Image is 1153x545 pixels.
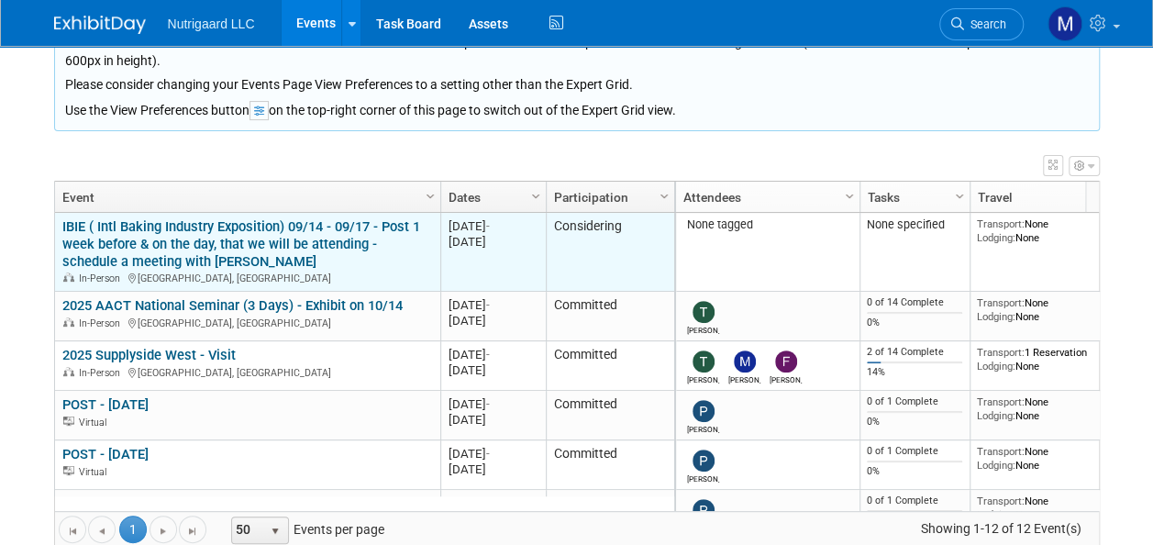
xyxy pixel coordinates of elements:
[977,296,1025,309] span: Transport:
[449,313,538,328] div: [DATE]
[977,217,1025,230] span: Transport:
[867,296,962,309] div: 0 of 14 Complete
[62,495,149,512] a: POST - [DATE]
[1048,6,1082,41] img: Mathias Ruperti
[546,490,674,539] td: Committed
[977,459,1015,472] span: Lodging:
[449,412,538,428] div: [DATE]
[977,495,1109,521] div: None None
[775,350,797,373] img: Frank Raecker
[977,395,1109,422] div: None None
[964,17,1006,31] span: Search
[486,397,490,411] span: -
[449,446,538,462] div: [DATE]
[486,298,490,312] span: -
[842,189,857,204] span: Column Settings
[65,28,1089,94] div: Your screen resolution is smaller than the recommended size for the Expert Grid view. The Expert ...
[528,189,543,204] span: Column Settings
[693,450,715,472] img: Philipp Kukemueller
[734,350,756,373] img: Mathias Ruperti
[526,182,546,209] a: Column Settings
[449,297,538,313] div: [DATE]
[977,346,1109,373] div: 1 Reservation None
[977,445,1025,458] span: Transport:
[420,182,440,209] a: Column Settings
[179,516,206,543] a: Go to the last page
[88,516,116,543] a: Go to the previous page
[867,366,962,379] div: 14%
[977,296,1109,323] div: None None
[683,182,848,213] a: Attendees
[54,16,146,34] img: ExhibitDay
[449,182,534,213] a: Dates
[687,472,719,484] div: Philipp Kukemueller
[62,297,403,314] a: 2025 AACT National Seminar (3 Days) - Exhibit on 10/14
[687,373,719,384] div: Tony DePrado
[168,17,255,31] span: Nutrigaard LLC
[449,362,538,378] div: [DATE]
[687,422,719,434] div: Philipp Kukemueller
[62,218,420,270] a: IBIE ( Intl Baking Industry Exposition) 09/14 - 09/17 - Post 1 week before & on the day, that we ...
[79,466,112,478] span: Virtual
[682,217,852,232] div: None tagged
[977,508,1015,521] span: Lodging:
[839,182,859,209] a: Column Settings
[867,416,962,428] div: 0%
[657,189,671,204] span: Column Settings
[949,182,970,209] a: Column Settings
[728,373,760,384] div: Mathias Ruperti
[867,495,962,507] div: 0 of 1 Complete
[449,218,538,234] div: [DATE]
[977,346,1025,359] span: Transport:
[62,396,149,413] a: POST - [DATE]
[486,219,490,233] span: -
[449,462,538,477] div: [DATE]
[449,234,538,250] div: [DATE]
[546,440,674,490] td: Committed
[63,272,74,282] img: In-Person Event
[687,323,719,335] div: Tony DePrado
[156,524,171,539] span: Go to the next page
[59,516,86,543] a: Go to the first page
[868,182,958,213] a: Tasks
[94,524,109,539] span: Go to the previous page
[62,364,432,380] div: [GEOGRAPHIC_DATA], [GEOGRAPHIC_DATA]
[977,217,1109,244] div: None None
[62,315,432,330] div: [GEOGRAPHIC_DATA], [GEOGRAPHIC_DATA]
[449,396,538,412] div: [DATE]
[693,350,715,373] img: Tony DePrado
[119,516,147,543] span: 1
[978,182,1104,213] a: Travel
[977,310,1015,323] span: Lodging:
[904,516,1098,541] span: Showing 1-12 of 12 Event(s)
[952,189,967,204] span: Column Settings
[977,395,1025,408] span: Transport:
[867,465,962,478] div: 0%
[150,516,177,543] a: Go to the next page
[977,495,1025,507] span: Transport:
[63,317,74,327] img: In-Person Event
[62,347,236,363] a: 2025 Supplyside West - Visit
[770,373,802,384] div: Frank Raecker
[65,524,80,539] span: Go to the first page
[867,445,962,458] div: 0 of 1 Complete
[867,217,962,232] div: None specified
[449,495,538,511] div: [DATE]
[977,231,1015,244] span: Lodging:
[207,516,403,543] span: Events per page
[79,272,126,284] span: In-Person
[867,395,962,408] div: 0 of 1 Complete
[79,367,126,379] span: In-Person
[268,524,283,539] span: select
[62,446,149,462] a: POST - [DATE]
[977,445,1109,472] div: None None
[79,317,126,329] span: In-Person
[546,391,674,440] td: Committed
[654,182,674,209] a: Column Settings
[63,466,74,475] img: Virtual Event
[79,417,112,428] span: Virtual
[867,346,962,359] div: 2 of 14 Complete
[554,182,662,213] a: Participation
[977,360,1015,373] span: Lodging:
[546,213,674,292] td: Considering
